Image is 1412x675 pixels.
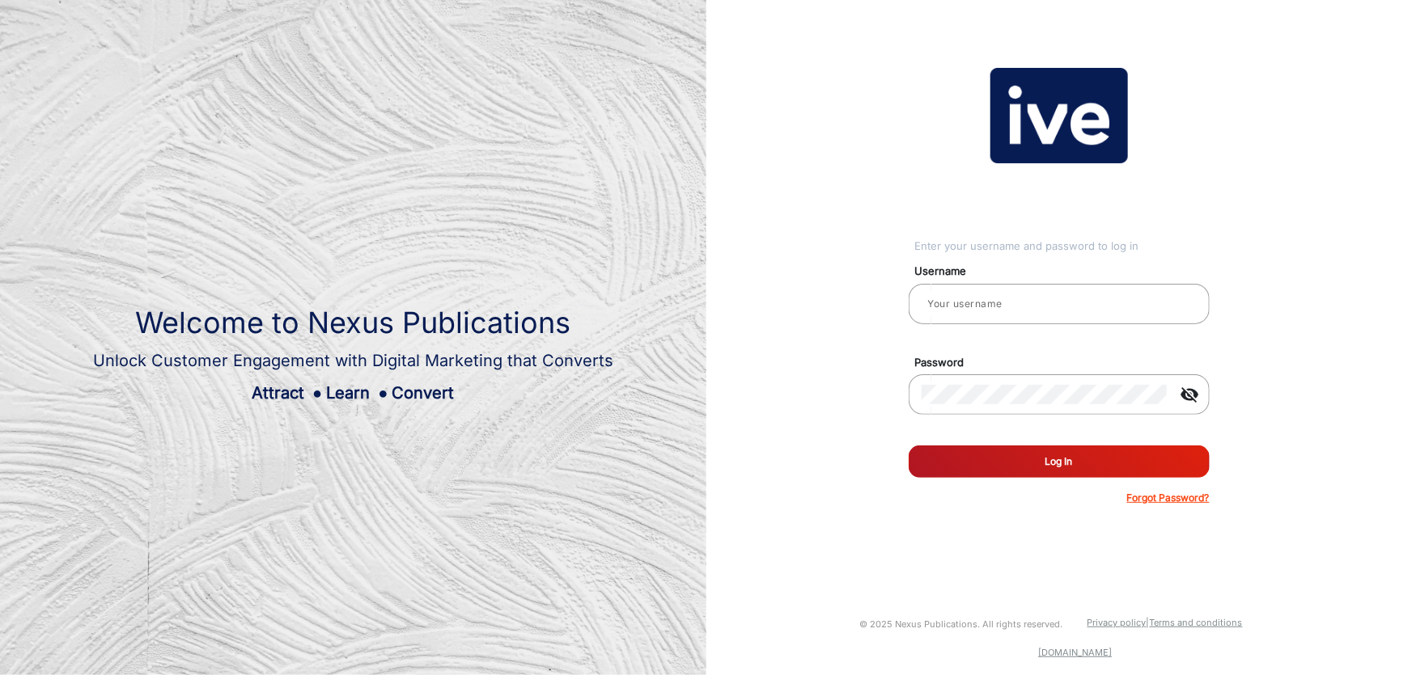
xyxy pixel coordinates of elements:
span: ● [378,383,388,403]
button: Log In [909,445,1210,478]
mat-icon: visibility_off [1171,385,1210,404]
a: | [1147,617,1150,628]
a: Privacy policy [1088,617,1147,628]
p: Forgot Password? [1127,491,1210,505]
h1: Welcome to Nexus Publications [93,306,613,340]
div: Enter your username and password to log in [914,238,1210,255]
a: [DOMAIN_NAME] [1038,647,1112,658]
div: Attract Learn Convert [93,381,613,405]
span: ● [312,383,322,403]
img: vmg-logo [990,68,1128,163]
small: © 2025 Nexus Publications. All rights reserved. [860,618,1063,630]
div: Unlock Customer Engagement with Digital Marketing that Converts [93,348,613,373]
a: Terms and conditions [1150,617,1243,628]
mat-label: Password [903,355,1228,371]
mat-label: Username [903,264,1228,280]
input: Your username [922,294,1197,314]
